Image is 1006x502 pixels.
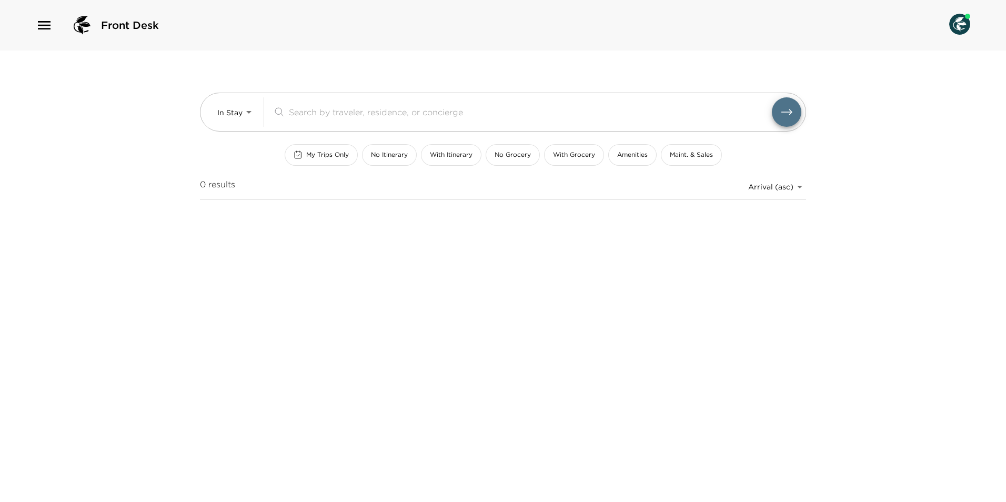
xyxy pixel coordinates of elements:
input: Search by traveler, residence, or concierge [289,106,772,118]
span: Amenities [617,150,648,159]
span: No Itinerary [371,150,408,159]
button: Amenities [608,144,657,166]
span: No Grocery [495,150,531,159]
span: In Stay [217,108,243,117]
span: My Trips Only [306,150,349,159]
span: With Grocery [553,150,595,159]
button: With Grocery [544,144,604,166]
span: Front Desk [101,18,159,33]
img: User [949,14,970,35]
span: Maint. & Sales [670,150,713,159]
button: My Trips Only [285,144,358,166]
button: No Itinerary [362,144,417,166]
span: 0 results [200,178,235,195]
button: With Itinerary [421,144,481,166]
span: Arrival (asc) [748,182,793,192]
span: With Itinerary [430,150,472,159]
button: Maint. & Sales [661,144,722,166]
button: No Grocery [486,144,540,166]
img: logo [69,13,95,38]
